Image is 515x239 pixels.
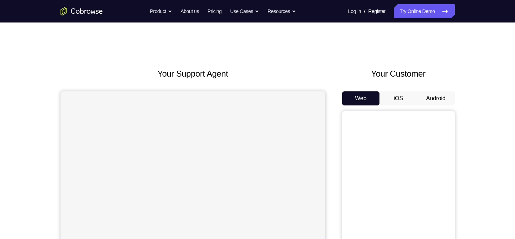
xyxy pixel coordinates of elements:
[230,4,259,18] button: Use Cases
[61,7,103,15] a: Go to the home page
[364,7,365,15] span: /
[342,67,455,80] h2: Your Customer
[150,4,172,18] button: Product
[61,67,325,80] h2: Your Support Agent
[268,4,296,18] button: Resources
[181,4,199,18] a: About us
[417,91,455,105] button: Android
[207,4,221,18] a: Pricing
[342,91,380,105] button: Web
[394,4,454,18] a: Try Online Demo
[348,4,361,18] a: Log In
[379,91,417,105] button: iOS
[368,4,385,18] a: Register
